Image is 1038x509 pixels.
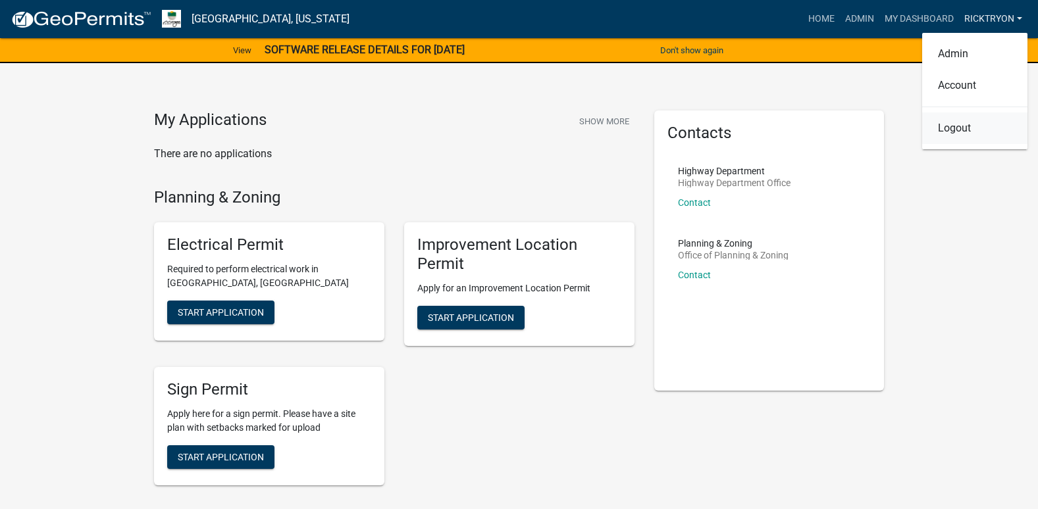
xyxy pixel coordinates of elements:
button: Start Application [417,306,525,329]
button: Don't show again [655,39,729,61]
a: ricktryon [959,7,1027,32]
a: Logout [922,112,1027,144]
p: Apply here for a sign permit. Please have a site plan with setbacks marked for upload [167,407,371,435]
p: Planning & Zoning [678,239,789,248]
a: View [228,39,257,61]
p: There are no applications [154,146,635,162]
p: Office of Planning & Zoning [678,251,789,260]
span: Start Application [178,307,264,318]
div: ricktryon [922,33,1027,149]
a: Account [922,70,1027,101]
span: Start Application [178,451,264,462]
button: Show More [574,110,635,132]
strong: SOFTWARE RELEASE DETAILS FOR [DATE] [265,43,465,56]
a: Admin [922,38,1027,70]
p: Required to perform electrical work in [GEOGRAPHIC_DATA], [GEOGRAPHIC_DATA] [167,262,371,290]
h4: Planning & Zoning [154,188,635,207]
a: Contact [678,197,711,208]
span: Start Application [428,312,514,322]
button: Start Application [167,445,274,469]
p: Apply for an Improvement Location Permit [417,281,621,295]
a: Admin [840,7,879,32]
button: Start Application [167,301,274,324]
p: Highway Department [678,166,791,176]
h5: Sign Permit [167,380,371,399]
a: My Dashboard [879,7,959,32]
p: Highway Department Office [678,178,791,187]
h5: Electrical Permit [167,235,371,254]
h5: Contacts [667,124,871,143]
img: Morgan County, Indiana [162,10,181,28]
h4: My Applications [154,110,267,130]
a: Contact [678,270,711,280]
h5: Improvement Location Permit [417,235,621,274]
a: [GEOGRAPHIC_DATA], [US_STATE] [192,8,350,30]
a: Home [803,7,840,32]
